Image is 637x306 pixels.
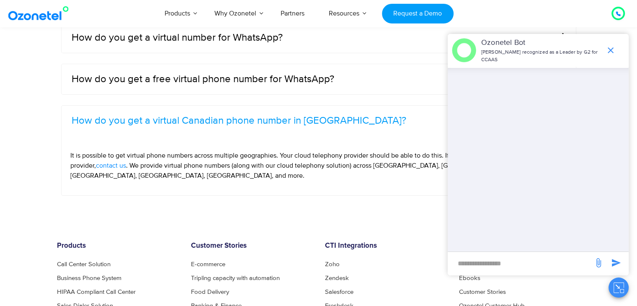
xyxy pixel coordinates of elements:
div: How do you get a free virtual phone number for WhatsApp? [62,64,576,94]
h6: Customer Stories [191,242,312,250]
span: . We provide virtual phone numbers (along with our cloud telephony solution) across [GEOGRAPHIC_D... [70,161,508,180]
div: How do you get a virtual Canadian phone number in [GEOGRAPHIC_DATA]? [62,106,576,136]
span: send message [590,254,607,271]
button: Close chat [609,277,629,298]
img: header [452,38,476,62]
span: end chat or minimize [602,42,619,59]
a: Salesforce [325,289,353,295]
a: How do you get a virtual number for WhatsApp? [72,33,283,43]
h6: CTI Integrations [325,242,446,250]
a: contact us [96,161,126,171]
a: Zendesk [325,275,349,281]
a: How do you get a free virtual phone number for WhatsApp? [72,74,334,84]
a: Zoho [325,261,340,267]
div: How do you get a virtual number for WhatsApp? [62,23,576,53]
span: send message [608,254,624,271]
p: [PERSON_NAME] recognized as a Leader by G2 for CCAAS [481,49,601,64]
div: How do you get a virtual Canadian phone number in [GEOGRAPHIC_DATA]? [62,136,576,195]
a: How do you get a virtual Canadian phone number in [GEOGRAPHIC_DATA]? [72,116,406,126]
a: Call Center Solution [57,261,111,267]
h6: Products [57,242,178,250]
a: E-commerce [191,261,225,267]
a: HIPAA Compliant Call Center [57,289,136,295]
a: Food Delivery [191,289,229,295]
a: Business Phone System [57,275,121,281]
a: Tripling capacity with automation [191,275,280,281]
span: contact us [96,161,126,170]
span: It is possible to get virtual phone numbers across multiple geographies. Your cloud telephony pro... [70,151,549,170]
p: Ozonetel Bot [481,37,601,49]
div: new-msg-input [452,256,589,271]
a: Request a Demo [382,4,454,23]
